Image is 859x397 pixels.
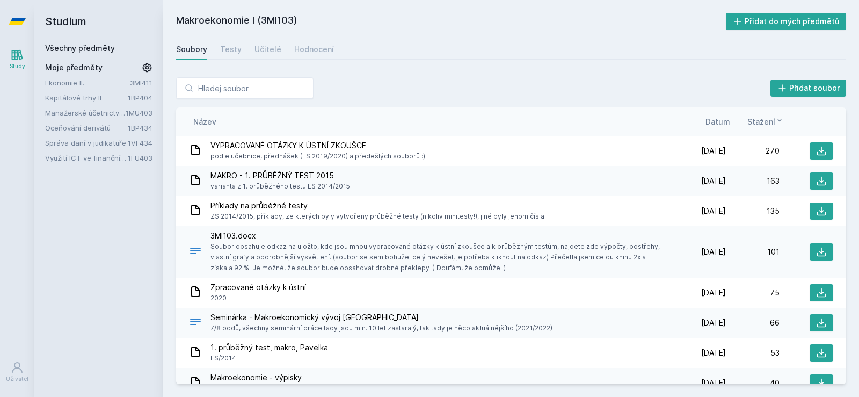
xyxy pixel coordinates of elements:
div: Hodnocení [294,44,334,55]
span: Příklady na průběžné testy [210,200,544,211]
button: Datum [705,116,730,127]
a: Správa daní v judikatuře [45,138,128,148]
span: Moje předměty [45,62,103,73]
a: Využití ICT ve finančním účetnictví [45,153,128,163]
a: 1MU403 [126,109,152,117]
span: [DATE] [701,146,726,156]
a: 1FU403 [128,154,152,162]
div: Soubory [176,44,207,55]
span: MAKRO - 1. PRŮBĚŽNÝ TEST 2015 [210,170,350,181]
a: Soubory [176,39,207,60]
span: varianta z 1. průběžného testu LS 2014/2015 [210,181,350,192]
span: 3MI103.docx [210,230,668,241]
a: Všechny předměty [45,44,115,53]
div: Testy [220,44,242,55]
button: Název [193,116,216,127]
button: Přidat soubor [770,80,847,97]
span: Zpracované otázky k ústní [210,282,306,293]
span: [DATE] [701,247,726,257]
input: Hledej soubor [176,77,314,99]
span: Stažení [747,116,775,127]
span: Makroekonomie - výpisky [210,372,373,383]
span: [DATE] [701,378,726,388]
a: Uživatel [2,356,32,388]
div: 101 [726,247,780,257]
span: ZS 2014/2015, příklady, ze kterých byly vytvořeny průběžné testy (nikoliv minitesty!), jiné byly ... [210,211,544,222]
span: [DATE] [701,348,726,358]
span: Seminárka - Makroekonomický vývoj [GEOGRAPHIC_DATA] [210,312,552,323]
h2: Makroekonomie I (3MI103) [176,13,726,30]
button: Přidat do mých předmětů [726,13,847,30]
div: DOCX [189,244,202,260]
a: 1BP434 [128,124,152,132]
div: .DOCX [189,315,202,331]
span: Soubor obsahuje odkaz na uložto, kde jsou mnou vypracované otázky k ústní zkoušce a k průběžným t... [210,241,668,273]
div: 40 [726,378,780,388]
span: 2020 [210,293,306,304]
a: Testy [220,39,242,60]
span: [DATE] [701,206,726,216]
a: Hodnocení [294,39,334,60]
div: Učitelé [254,44,281,55]
span: část z přednášek [PERSON_NAME], část z učebnice [210,383,373,394]
div: 163 [726,176,780,186]
div: 75 [726,287,780,298]
a: Study [2,43,32,76]
a: Ekonomie II. [45,77,130,88]
button: Stažení [747,116,784,127]
a: Oceňování derivátů [45,122,128,133]
div: 270 [726,146,780,156]
div: 53 [726,348,780,358]
div: 135 [726,206,780,216]
span: [DATE] [701,317,726,328]
a: Učitelé [254,39,281,60]
span: [DATE] [701,287,726,298]
span: 1. průběžný test, makro, Pavelka [210,342,328,353]
a: Kapitálové trhy II [45,92,128,103]
span: [DATE] [701,176,726,186]
a: 3MI411 [130,78,152,87]
span: LS/2014 [210,353,328,364]
div: Study [10,62,25,70]
a: Manažerské účetnictví II. [45,107,126,118]
div: 66 [726,317,780,328]
a: 1BP404 [128,93,152,102]
span: podle učebnice, přednášek (LS 2019/2020) a předešlých souborů :) [210,151,425,162]
span: 7/8 bodů, všechny seminární práce tady jsou min. 10 let zastaralý, tak tady je něco aktuálnějšího... [210,323,552,334]
span: VYPRACOVANÉ OTÁZKY K ÚSTNÍ ZKOUŠCE [210,140,425,151]
a: 1VF434 [128,139,152,147]
div: Uživatel [6,375,28,383]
